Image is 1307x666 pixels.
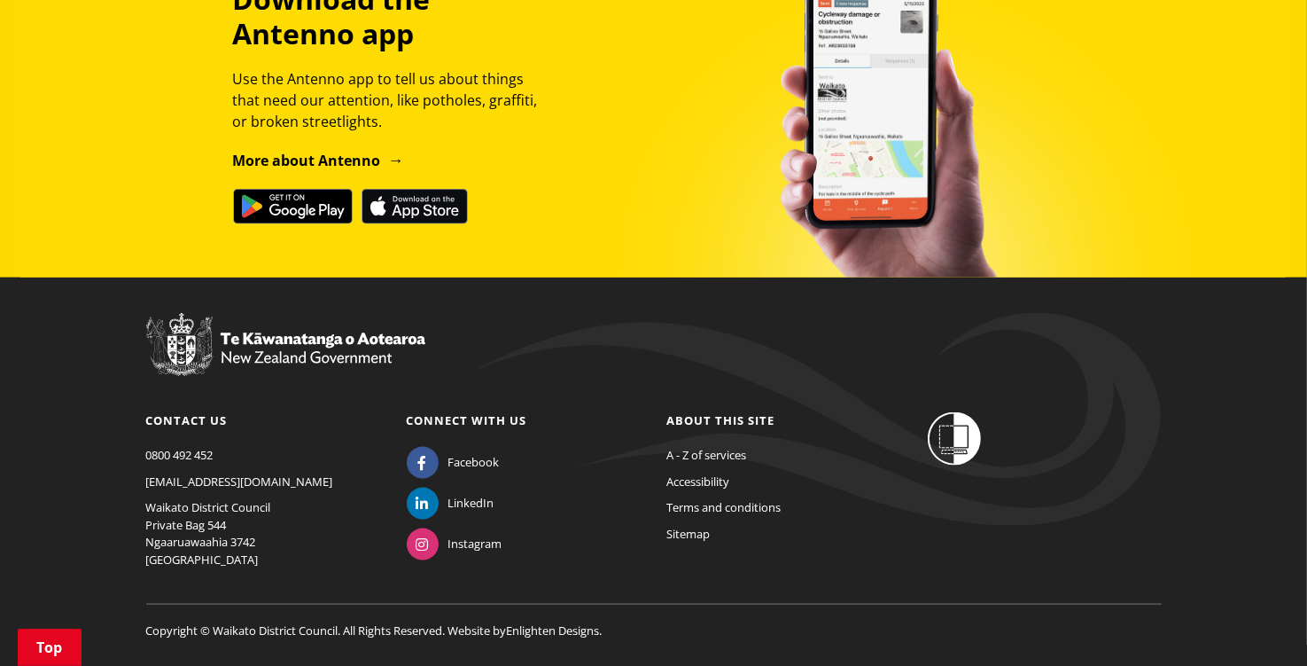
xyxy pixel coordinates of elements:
a: Contact us [146,412,228,428]
img: Shielded [928,412,981,466]
a: Sitemap [667,526,711,542]
a: More about Antenno [233,151,404,170]
a: 0800 492 452 [146,447,214,463]
img: Download on the App Store [362,189,468,224]
p: Copyright © Waikato District Council. All Rights Reserved. Website by . [146,604,1162,640]
span: LinkedIn [448,495,494,513]
a: New Zealand Government [146,353,425,369]
span: Facebook [448,454,500,472]
a: Accessibility [667,474,730,490]
a: Enlighten Designs [507,623,600,639]
a: Top [18,629,82,666]
img: Get it on Google Play [233,189,353,224]
p: Use the Antenno app to tell us about things that need our attention, like potholes, graffiti, or ... [233,68,554,132]
a: Connect with us [407,412,527,428]
p: Waikato District Council Private Bag 544 Ngaaruawaahia 3742 [GEOGRAPHIC_DATA] [146,499,380,568]
iframe: Messenger Launcher [1225,592,1289,655]
img: New Zealand Government [146,313,425,377]
a: LinkedIn [407,495,494,511]
a: Facebook [407,454,500,470]
a: Terms and conditions [667,499,782,515]
a: Instagram [407,536,502,552]
a: About this site [667,412,775,428]
span: Instagram [448,536,502,553]
a: [EMAIL_ADDRESS][DOMAIN_NAME] [146,474,333,490]
a: A - Z of services [667,447,747,463]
